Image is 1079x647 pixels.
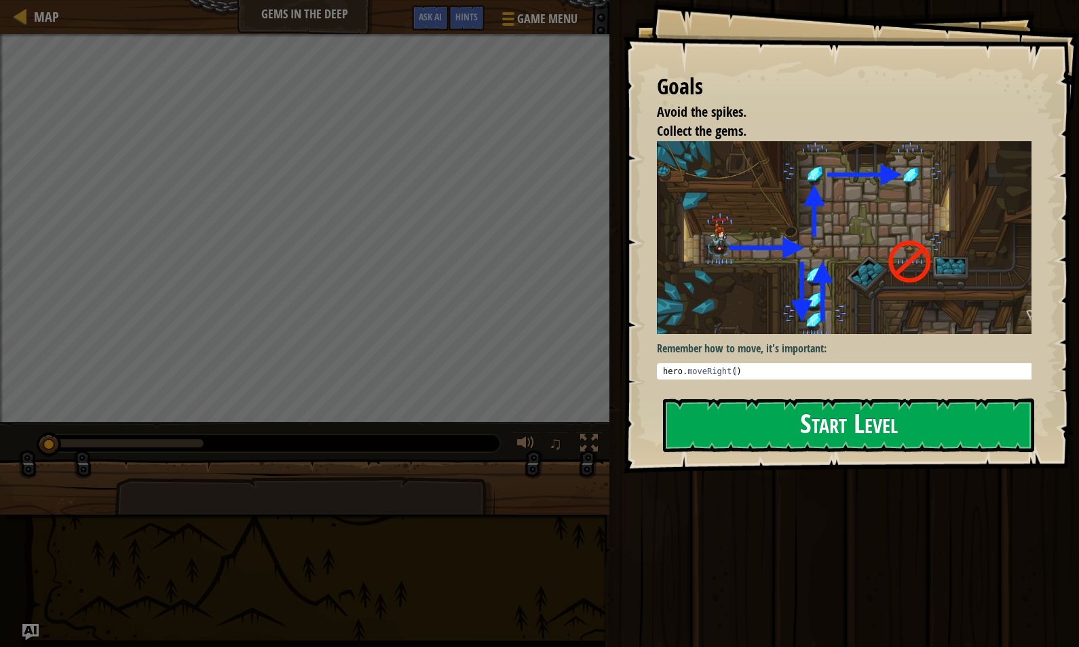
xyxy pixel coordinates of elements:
[546,431,569,459] button: ♫
[640,122,1028,141] li: Collect the gems.
[455,10,478,23] span: Hints
[512,431,539,459] button: Adjust volume
[657,122,746,140] span: Collect the gems.
[663,399,1034,452] button: Start Level
[657,141,1042,335] img: Gems in the deep
[575,431,603,459] button: Toggle fullscreen
[640,103,1028,122] li: Avoid the spikes.
[34,7,59,26] span: Map
[517,10,578,28] span: Game Menu
[657,103,746,121] span: Avoid the spikes.
[419,10,442,23] span: Ask AI
[412,5,449,31] button: Ask AI
[657,71,1031,103] div: Goals
[549,433,563,454] span: ♫
[22,624,39,640] button: Ask AI
[491,5,586,37] button: Game Menu
[27,7,59,26] a: Map
[657,341,1042,356] p: Remember how to move, it's important:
